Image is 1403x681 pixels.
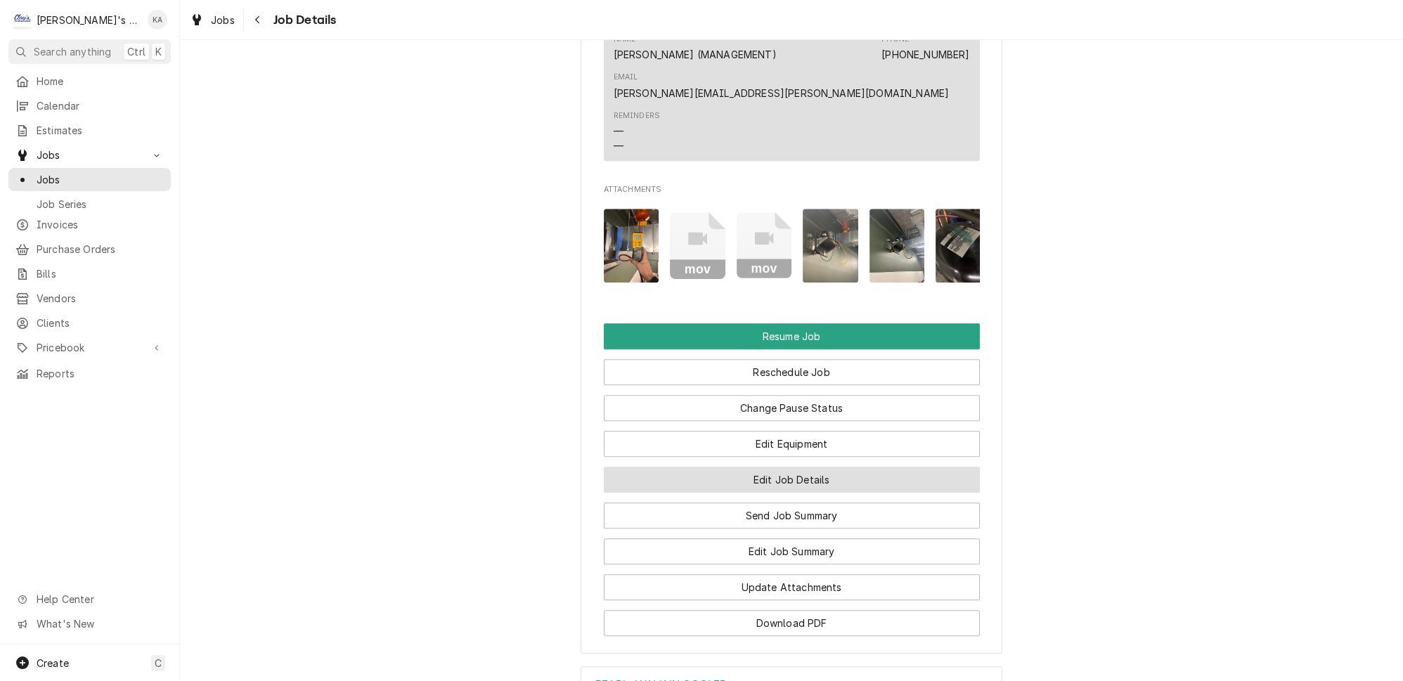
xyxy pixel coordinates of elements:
[37,657,69,669] span: Create
[8,70,171,93] a: Home
[604,538,980,564] button: Edit Job Summary
[614,110,660,153] div: Reminders
[8,287,171,310] a: Vendors
[604,457,980,493] div: Button Group Row
[604,349,980,385] div: Button Group Row
[8,94,171,117] a: Calendar
[211,13,235,27] span: Jobs
[148,10,167,30] div: Korey Austin's Avatar
[269,11,337,30] span: Job Details
[8,168,171,191] a: Jobs
[37,366,164,381] span: Reports
[604,323,980,349] div: Button Group Row
[13,10,32,30] div: C
[604,395,980,421] button: Change Pause Status
[604,184,980,195] span: Attachments
[37,13,140,27] div: [PERSON_NAME]'s Refrigeration
[8,311,171,335] a: Clients
[8,262,171,285] a: Bills
[37,172,164,187] span: Jobs
[604,26,980,160] div: Contact
[604,323,980,636] div: Button Group
[604,574,980,600] button: Update Attachments
[604,610,980,636] button: Download PDF
[614,34,777,62] div: Name
[148,10,167,30] div: KA
[37,316,164,330] span: Clients
[614,110,660,122] div: Reminders
[614,124,623,138] div: —
[8,119,171,142] a: Estimates
[614,72,638,83] div: Email
[881,48,969,60] a: [PHONE_NUMBER]
[127,44,146,59] span: Ctrl
[604,502,980,528] button: Send Job Summary
[614,87,950,99] a: [PERSON_NAME][EMAIL_ADDRESS][PERSON_NAME][DOMAIN_NAME]
[604,385,980,421] div: Button Group Row
[604,600,980,636] div: Button Group Row
[8,362,171,385] a: Reports
[604,184,980,294] div: Attachments
[37,197,164,212] span: Job Series
[803,209,858,283] img: 5knyExFSamqW7Dgh6Bjz
[604,431,980,457] button: Edit Equipment
[8,612,171,635] a: Go to What's New
[37,98,164,113] span: Calendar
[37,340,143,355] span: Pricebook
[936,209,991,283] img: tdxDQmFARj6TuPsrVlvZ
[37,148,143,162] span: Jobs
[604,13,980,167] div: Client Contact
[37,266,164,281] span: Bills
[247,8,269,31] button: Navigate back
[670,209,725,283] button: mov
[8,588,171,611] a: Go to Help Center
[604,421,980,457] div: Button Group Row
[604,323,980,349] button: Resume Job
[604,467,980,493] button: Edit Job Details
[184,8,240,32] a: Jobs
[37,123,164,138] span: Estimates
[37,242,164,257] span: Purchase Orders
[37,616,162,631] span: What's New
[881,34,969,62] div: Phone
[37,217,164,232] span: Invoices
[13,10,32,30] div: Clay's Refrigeration's Avatar
[604,564,980,600] div: Button Group Row
[604,197,980,294] span: Attachments
[155,44,162,59] span: K
[614,72,950,100] div: Email
[37,74,164,89] span: Home
[37,592,162,607] span: Help Center
[604,209,659,283] img: NWUrD33CTE6P3R9rmnFh
[8,143,171,167] a: Go to Jobs
[604,26,980,167] div: Client Contact List
[604,528,980,564] div: Button Group Row
[34,44,111,59] span: Search anything
[8,336,171,359] a: Go to Pricebook
[604,359,980,385] button: Reschedule Job
[614,47,777,62] div: [PERSON_NAME] (MANAGEMENT)
[8,193,171,216] a: Job Series
[614,138,623,153] div: —
[8,39,171,64] button: Search anythingCtrlK
[155,656,162,670] span: C
[604,493,980,528] div: Button Group Row
[869,209,925,283] img: XPYqwQnT72D1OgIKZq54
[37,291,164,306] span: Vendors
[8,238,171,261] a: Purchase Orders
[737,209,792,283] button: mov
[8,213,171,236] a: Invoices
